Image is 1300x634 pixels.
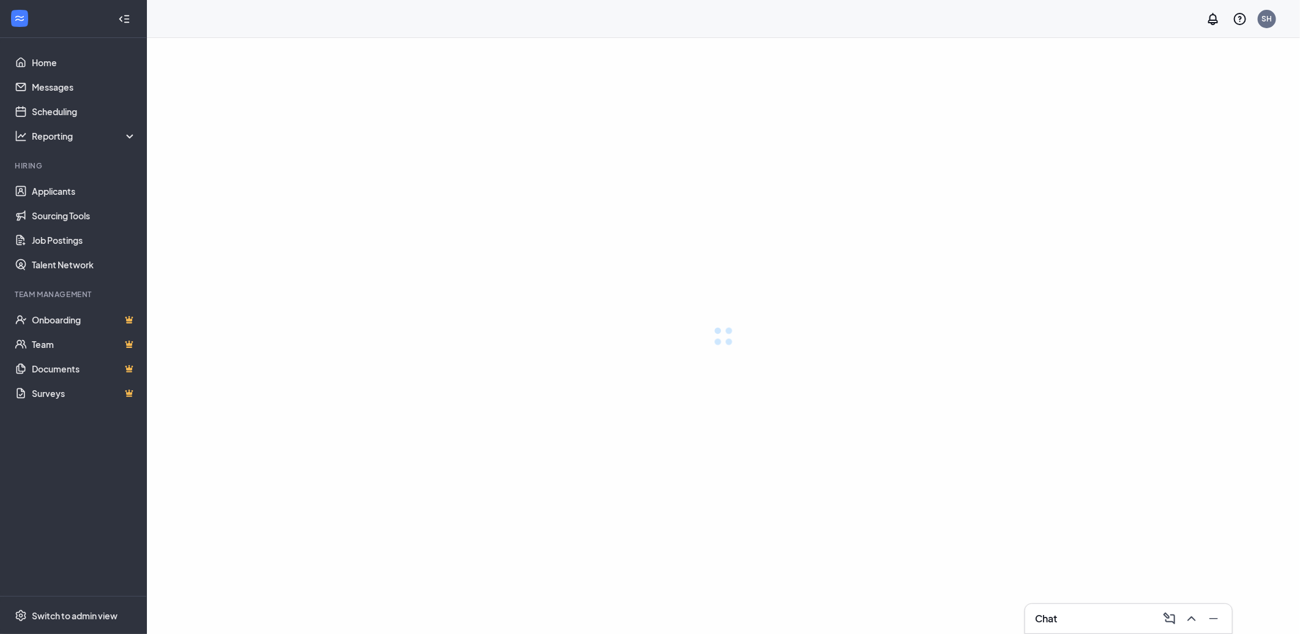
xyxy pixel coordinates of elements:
[32,381,136,406] a: SurveysCrown
[32,179,136,203] a: Applicants
[118,13,130,25] svg: Collapse
[32,75,136,99] a: Messages
[13,12,26,25] svg: WorkstreamLogo
[32,130,137,142] div: Reporting
[1035,612,1057,625] h3: Chat
[32,332,136,357] a: TeamCrown
[1206,611,1221,626] svg: Minimize
[1162,611,1177,626] svg: ComposeMessage
[32,203,136,228] a: Sourcing Tools
[1181,609,1200,628] button: ChevronUp
[32,50,136,75] a: Home
[32,357,136,381] a: DocumentsCrown
[1262,13,1272,24] div: SH
[1233,12,1247,26] svg: QuestionInfo
[32,308,136,332] a: OnboardingCrown
[15,289,134,300] div: Team Management
[32,252,136,277] a: Talent Network
[15,130,27,142] svg: Analysis
[32,228,136,252] a: Job Postings
[15,160,134,171] div: Hiring
[15,609,27,622] svg: Settings
[1159,609,1178,628] button: ComposeMessage
[32,99,136,124] a: Scheduling
[32,609,118,622] div: Switch to admin view
[1206,12,1220,26] svg: Notifications
[1184,611,1199,626] svg: ChevronUp
[1203,609,1222,628] button: Minimize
